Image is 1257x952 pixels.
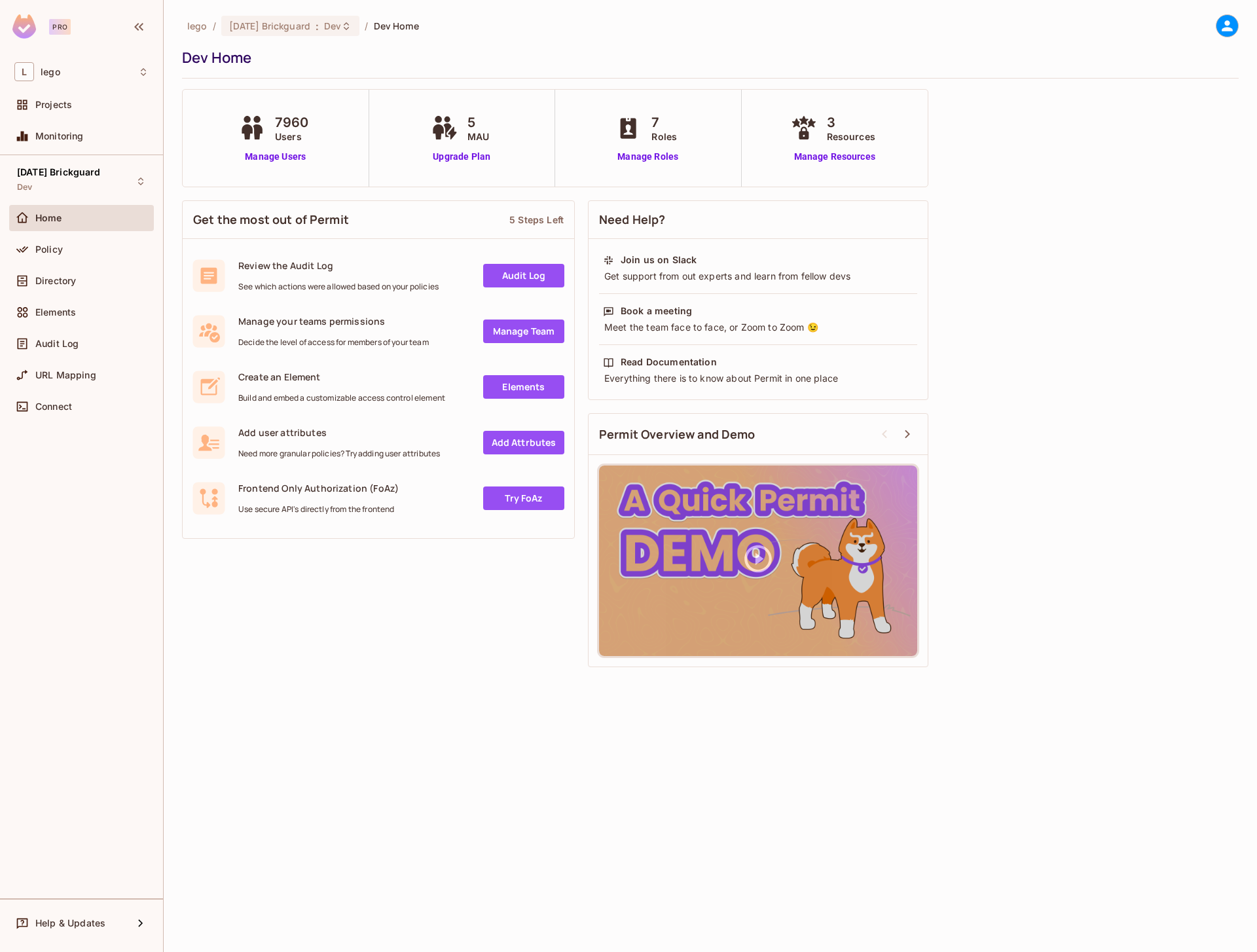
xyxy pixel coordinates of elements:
span: Projects [35,100,72,110]
a: Manage Users [236,150,316,164]
li: / [213,20,216,32]
a: Manage Resources [788,150,882,164]
a: Manage Roles [612,150,683,164]
span: Use secure API's directly from the frontend [238,504,399,515]
span: [DATE] Brickguard [229,20,310,32]
a: Upgrade Plan [428,150,496,164]
span: : [315,21,319,31]
span: Need Help? [599,211,666,228]
span: Get the most out of Permit [193,211,349,228]
span: the active workspace [187,20,208,32]
span: Users [275,130,309,143]
span: L [14,62,34,81]
a: Elements [483,375,564,399]
span: Review the Audit Log [238,259,439,272]
img: SReyMgAAAABJRU5ErkJggg== [12,14,36,39]
div: Meet the team face to face, or Zoom to Zoom 😉 [603,321,913,334]
span: Permit Overview and Demo [599,426,756,443]
span: See which actions were allowed based on your policies [238,282,439,292]
span: Build and embed a customizable access control element [238,393,445,403]
span: Decide the level of access for members of your team [238,337,429,348]
div: Book a meeting [621,304,692,318]
span: Elements [35,307,76,318]
span: Audit Log [35,339,79,349]
div: Read Documentation [621,356,717,369]
span: Home [35,213,62,223]
div: 5 Steps Left [509,213,564,226]
span: [DATE] Brickguard [17,167,101,177]
span: 5 [467,113,489,132]
div: Everything there is to know about Permit in one place [603,372,913,385]
a: Audit Log [483,264,564,287]
div: Join us on Slack [621,253,697,266]
span: Resources [827,130,875,143]
span: Workspace: lego [41,67,60,77]
span: Dev [17,182,32,192]
div: Get support from out experts and learn from fellow devs [603,270,913,283]
span: Need more granular policies? Try adding user attributes [238,449,440,459]
a: Add Attrbutes [483,431,564,454]
span: Dev Home [374,20,419,32]
span: Monitoring [35,131,84,141]
span: 7960 [275,113,309,132]
span: Connect [35,401,72,412]
span: Help & Updates [35,918,105,928]
span: 3 [827,113,875,132]
span: URL Mapping [35,370,96,380]
span: Add user attributes [238,426,440,439]
span: Policy [35,244,63,255]
span: Roles [651,130,677,143]
span: Directory [35,276,76,286]
span: MAU [467,130,489,143]
span: Create an Element [238,371,445,383]
a: Try FoAz [483,486,564,510]
span: Manage your teams permissions [238,315,429,327]
span: Dev [324,20,341,32]
span: 7 [651,113,677,132]
li: / [365,20,368,32]
span: Frontend Only Authorization (FoAz) [238,482,399,494]
div: Pro [49,19,71,35]
div: Dev Home [182,48,1232,67]
a: Manage Team [483,320,564,343]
